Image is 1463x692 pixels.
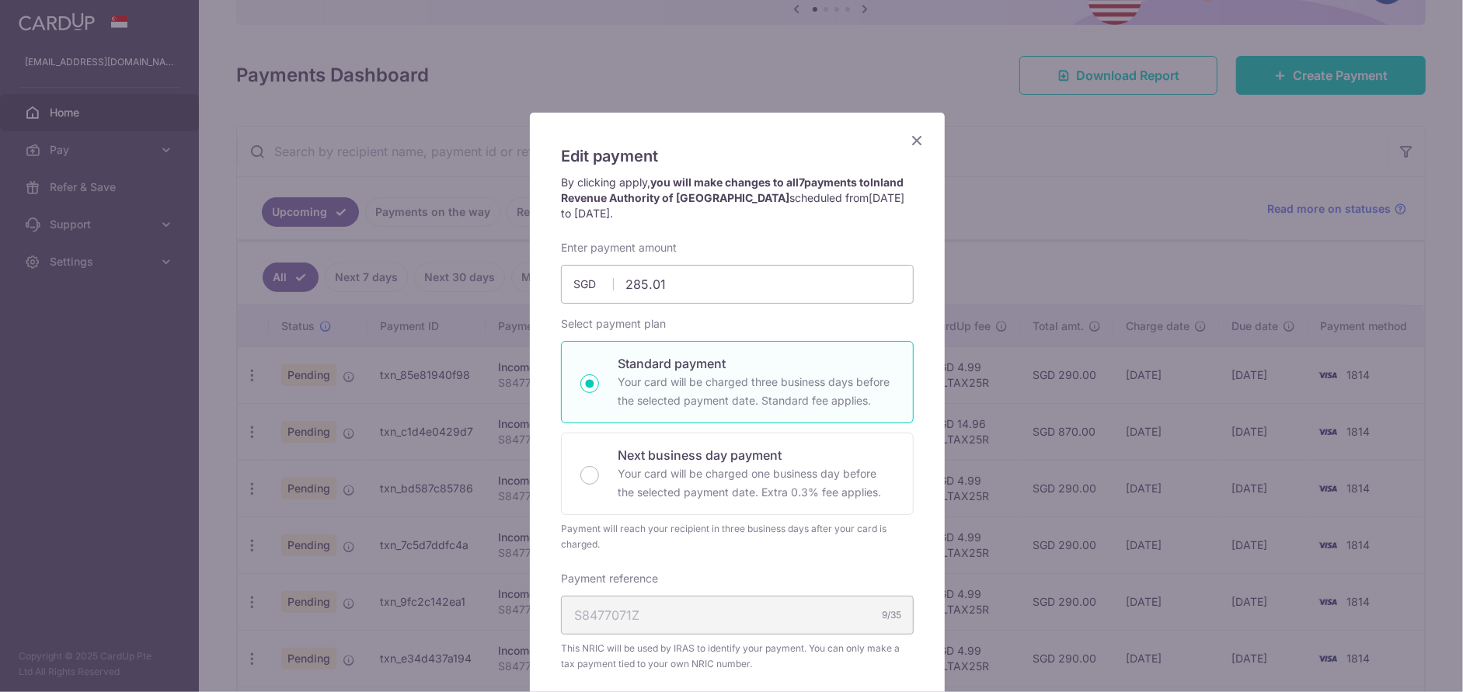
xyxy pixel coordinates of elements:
span: 7 [799,176,804,189]
div: Payment will reach your recipient in three business days after your card is charged. [561,521,914,552]
div: 9/35 [882,607,901,623]
span: SGD [573,276,614,292]
h5: Edit payment [561,144,914,169]
p: Standard payment [618,354,894,373]
label: Enter payment amount [561,240,677,256]
label: Payment reference [561,571,658,586]
strong: you will make changes to all payments to [561,176,904,204]
button: Close [907,131,926,150]
p: Your card will be charged one business day before the selected payment date. Extra 0.3% fee applies. [618,464,894,502]
p: By clicking apply, scheduled from . [561,175,914,221]
label: Select payment plan [561,316,666,332]
span: This NRIC will be used by IRAS to identify your payment. You can only make a tax payment tied to ... [561,641,914,672]
p: Your card will be charged three business days before the selected payment date. Standard fee appl... [618,373,894,410]
p: Next business day payment [618,446,894,464]
input: 0.00 [561,265,914,304]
